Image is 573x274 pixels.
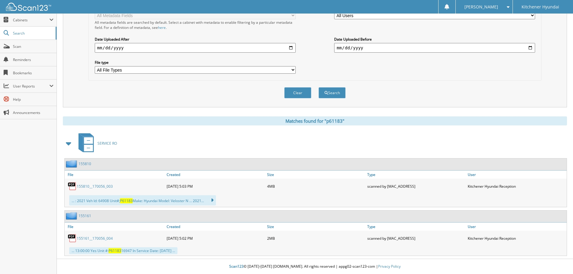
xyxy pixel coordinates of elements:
[6,3,51,11] img: scan123-logo-white.svg
[158,25,166,30] a: here
[13,44,54,49] span: Scan
[366,232,466,244] div: scanned by [MAC_ADDRESS]
[466,232,567,244] div: Kitchener Hyundai Reception
[66,212,79,220] img: folder2.png
[79,161,91,166] a: 155810
[366,180,466,192] div: scanned by [MAC_ADDRESS]
[65,223,165,231] a: File
[109,248,121,253] span: P61183
[334,37,535,42] label: Date Uploaded Before
[165,180,266,192] div: [DATE] 5:03 PM
[466,223,567,231] a: User
[79,213,91,218] a: 155161
[57,259,573,274] div: © [DATE]-[DATE] [DOMAIN_NAME]. All rights reserved | appg02-scan123-com |
[95,37,296,42] label: Date Uploaded After
[13,110,54,115] span: Announcements
[13,57,54,62] span: Reminders
[13,97,54,102] span: Help
[95,60,296,65] label: File type
[319,87,346,98] button: Search
[543,245,573,274] iframe: Chat Widget
[69,195,216,205] div: ... : 2021 Veh Id: 64908 Unit#; Make: Hyundai Model: Veloster N ... 2021...
[266,223,366,231] a: Size
[75,131,117,155] a: SERVICE RO
[95,43,296,53] input: start
[165,223,266,231] a: Created
[522,5,559,9] span: Kitchener Hyundai
[466,171,567,179] a: User
[378,264,401,269] a: Privacy Policy
[266,180,366,192] div: 4MB
[13,70,54,75] span: Bookmarks
[68,234,77,243] img: PDF.png
[65,171,165,179] a: File
[464,5,498,9] span: [PERSON_NAME]
[13,84,49,89] span: User Reports
[13,17,49,23] span: Cabinets
[366,171,466,179] a: Type
[120,198,133,203] span: P61183
[266,232,366,244] div: 2MB
[68,182,77,191] img: PDF.png
[334,43,535,53] input: end
[165,232,266,244] div: [DATE] 5:02 PM
[284,87,311,98] button: Clear
[77,236,113,241] a: 155161__170056_004
[266,171,366,179] a: Size
[77,184,113,189] a: 155810__170056_003
[229,264,244,269] span: Scan123
[13,31,53,36] span: Search
[97,141,117,146] span: SERVICE RO
[95,20,296,30] div: All metadata fields are searched by default. Select a cabinet with metadata to enable filtering b...
[66,160,79,168] img: folder2.png
[466,180,567,192] div: Kitchener Hyundai Reception
[165,171,266,179] a: Created
[366,223,466,231] a: Type
[63,116,567,125] div: Matches found for "p61183"
[69,247,177,254] div: ... 13:00:00 Yes Unit #: 16947 In Service Date: [DATE] ...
